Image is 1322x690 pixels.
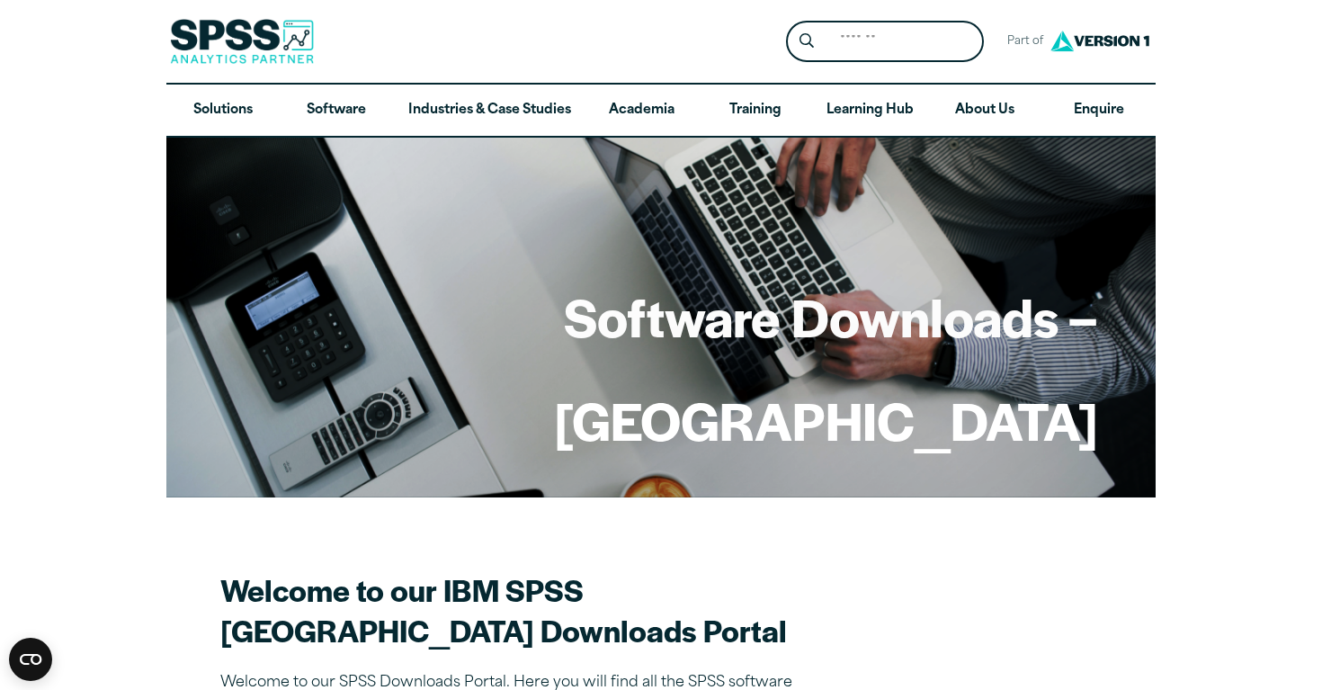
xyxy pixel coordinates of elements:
[799,33,814,49] svg: Search magnifying glass icon
[170,19,314,64] img: SPSS Analytics Partner
[928,85,1041,137] a: About Us
[166,85,1156,137] nav: Desktop version of site main menu
[1042,85,1156,137] a: Enquire
[786,21,984,63] form: Site Header Search Form
[998,29,1046,55] span: Part of
[554,385,1098,455] h1: [GEOGRAPHIC_DATA]
[1046,24,1154,58] img: Version1 Logo
[699,85,812,137] a: Training
[791,25,824,58] button: Search magnifying glass icon
[585,85,699,137] a: Academia
[394,85,585,137] a: Industries & Case Studies
[166,85,280,137] a: Solutions
[554,282,1098,352] h1: Software Downloads –
[812,85,928,137] a: Learning Hub
[220,569,850,650] h2: Welcome to our IBM SPSS [GEOGRAPHIC_DATA] Downloads Portal
[9,638,52,681] button: Open CMP widget
[280,85,393,137] a: Software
